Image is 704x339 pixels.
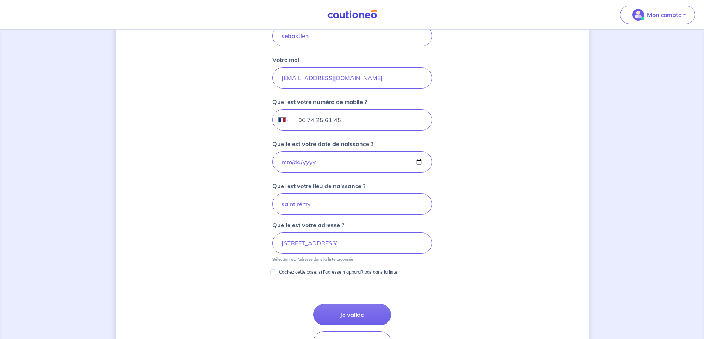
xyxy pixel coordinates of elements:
p: Quelle est votre date de naissance ? [272,139,373,148]
p: Votre mail [272,55,301,64]
p: Mon compte [647,10,681,19]
img: illu_account_valid_menu.svg [632,9,644,21]
p: Sélectionnez l'adresse dans la liste proposée [272,257,353,262]
input: Paris [272,193,432,215]
input: 01/01/1980 [272,151,432,173]
button: Je valide [313,304,391,325]
img: Cautioneo [324,10,380,19]
input: 08 09 89 09 09 [289,110,431,130]
p: Quelle est votre adresse ? [272,221,344,229]
button: illu_account_valid_menu.svgMon compte [620,6,695,24]
input: John [272,25,432,46]
p: Quel est votre lieu de naissance ? [272,181,365,190]
p: Quel est votre numéro de mobile ? [272,97,367,106]
input: 11 rue de la liberté 75000 Paris [272,232,432,254]
p: Cochez cette case, si l'adresse n'apparaît pas dans la liste [279,268,397,277]
input: mail@mail.com [272,67,432,89]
